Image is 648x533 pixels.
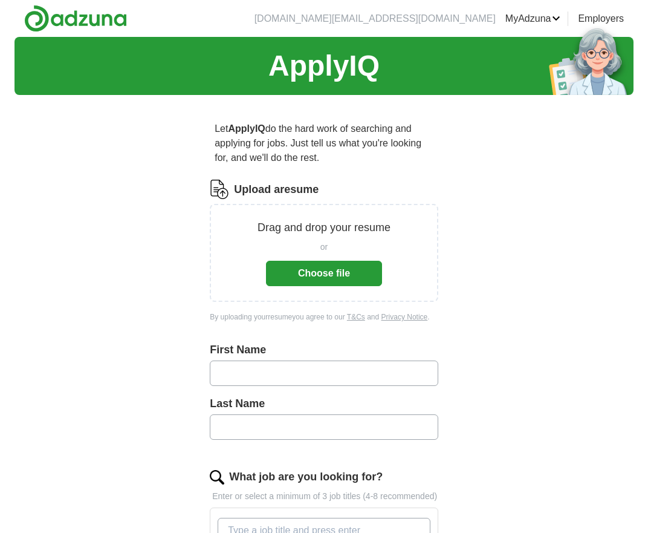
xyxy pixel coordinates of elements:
img: CV Icon [210,180,229,199]
a: T&Cs [347,313,365,321]
label: Upload a resume [234,181,319,198]
label: First Name [210,342,438,358]
p: Drag and drop your resume [258,220,390,236]
a: Employers [578,11,624,26]
h1: ApplyIQ [268,44,380,88]
label: Last Name [210,396,438,412]
li: [DOMAIN_NAME][EMAIL_ADDRESS][DOMAIN_NAME] [254,11,496,26]
img: Adzuna logo [24,5,127,32]
label: What job are you looking for? [229,469,383,485]
p: Enter or select a minimum of 3 job titles (4-8 recommended) [210,490,438,503]
p: Let do the hard work of searching and applying for jobs. Just tell us what you're looking for, an... [210,117,438,170]
img: search.png [210,470,224,485]
strong: ApplyIQ [228,123,265,134]
span: or [320,241,328,253]
button: Choose file [266,261,382,286]
div: By uploading your resume you agree to our and . [210,312,438,322]
a: MyAdzuna [505,11,561,26]
a: Privacy Notice [381,313,428,321]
